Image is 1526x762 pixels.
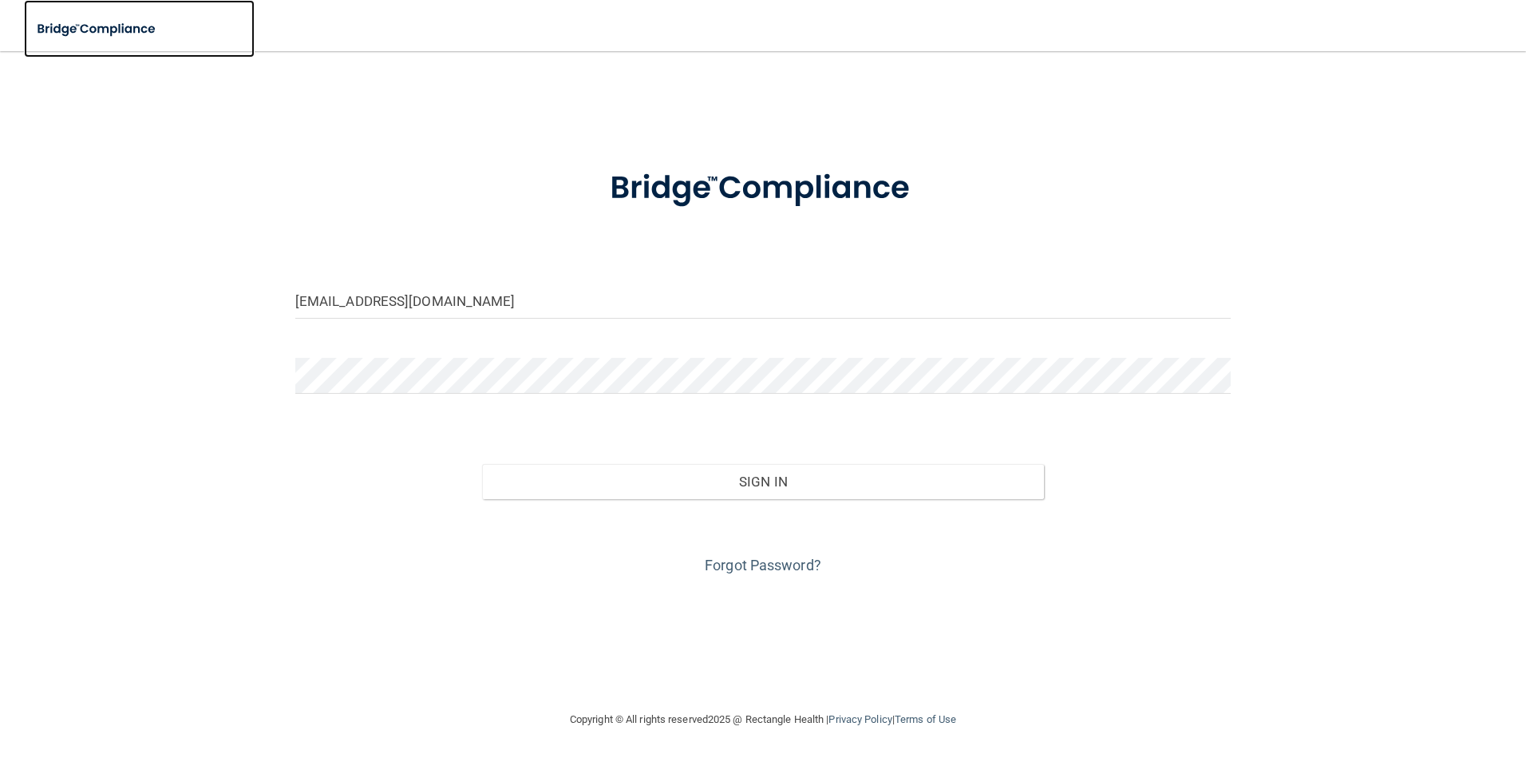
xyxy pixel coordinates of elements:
[577,147,949,230] img: bridge_compliance_login_screen.278c3ca4.svg
[705,557,821,573] a: Forgot Password?
[472,694,1054,745] div: Copyright © All rights reserved 2025 @ Rectangle Health | |
[482,464,1044,499] button: Sign In
[295,283,1231,319] input: Email
[895,713,956,725] a: Terms of Use
[828,713,891,725] a: Privacy Policy
[24,13,171,46] img: bridge_compliance_login_screen.278c3ca4.svg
